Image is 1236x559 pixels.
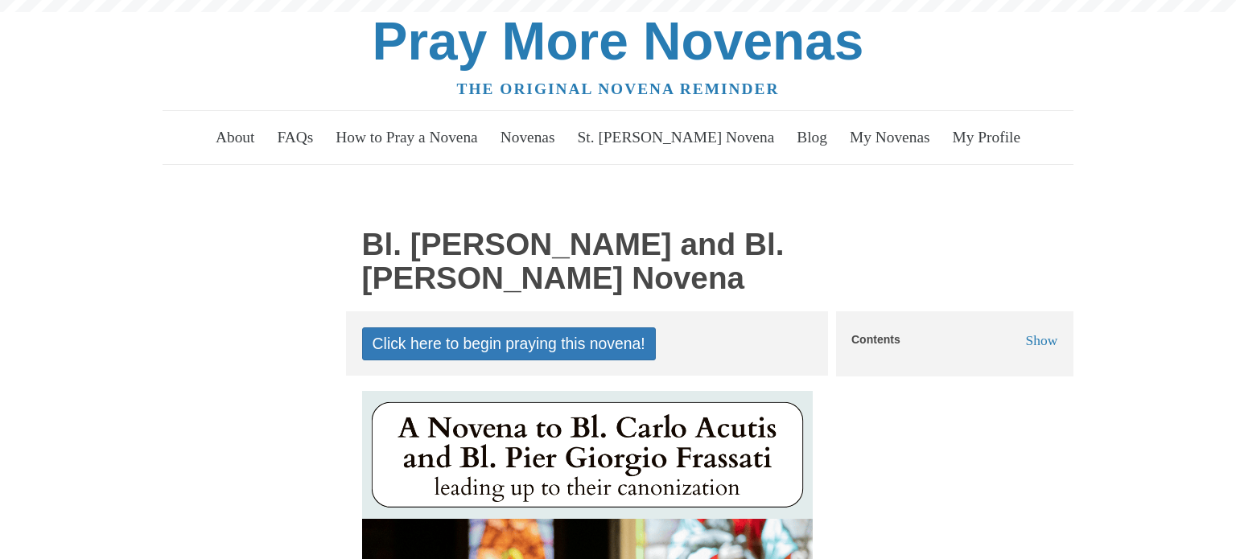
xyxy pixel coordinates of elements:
a: About [206,115,264,160]
h1: Bl. [PERSON_NAME] and Bl. [PERSON_NAME] Novena [362,228,813,296]
a: Click here to begin praying this novena! [362,327,656,360]
a: FAQs [268,115,323,160]
a: Blog [788,115,837,160]
a: Novenas [491,115,564,160]
a: My Profile [943,115,1030,160]
a: The original novena reminder [457,80,780,97]
h5: Contents [851,334,900,346]
a: How to Pray a Novena [327,115,488,160]
a: My Novenas [840,115,939,160]
span: Show [1026,332,1058,348]
a: Pray More Novenas [373,11,864,71]
a: St. [PERSON_NAME] Novena [568,115,784,160]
